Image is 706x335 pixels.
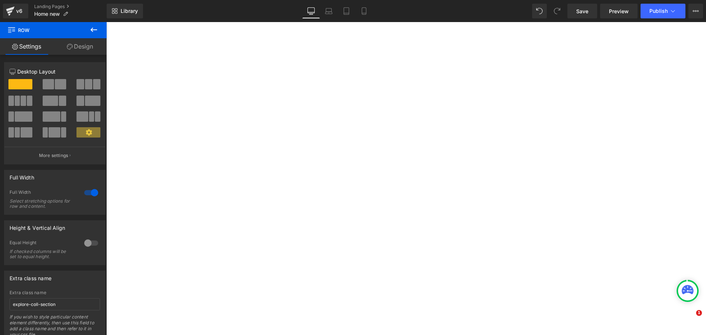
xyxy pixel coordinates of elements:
[10,170,34,181] div: Full Width
[107,4,143,18] a: New Library
[10,68,100,75] p: Desktop Layout
[10,199,76,209] div: Select stretching options for row and content.
[532,4,547,18] button: Undo
[641,4,685,18] button: Publish
[34,11,60,17] span: Home new
[10,189,77,197] div: Full Width
[320,4,338,18] a: Laptop
[3,4,28,18] a: v6
[7,22,81,38] span: Row
[10,290,100,295] div: Extra class name
[681,310,699,328] iframe: Intercom live chat
[600,4,638,18] a: Preview
[302,4,320,18] a: Desktop
[550,4,564,18] button: Redo
[10,240,77,247] div: Equal Height
[39,152,68,159] p: More settings
[34,4,107,10] a: Landing Pages
[121,8,138,14] span: Library
[10,221,65,231] div: Height & Vertical Align
[10,271,51,281] div: Extra class name
[696,310,702,316] span: 1
[609,7,629,15] span: Preview
[649,8,668,14] span: Publish
[576,7,588,15] span: Save
[688,4,703,18] button: More
[4,147,105,164] button: More settings
[10,249,76,259] div: If checked columns will be set to equal height.
[338,4,355,18] a: Tablet
[53,38,107,55] a: Design
[15,6,24,16] div: v6
[355,4,373,18] a: Mobile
